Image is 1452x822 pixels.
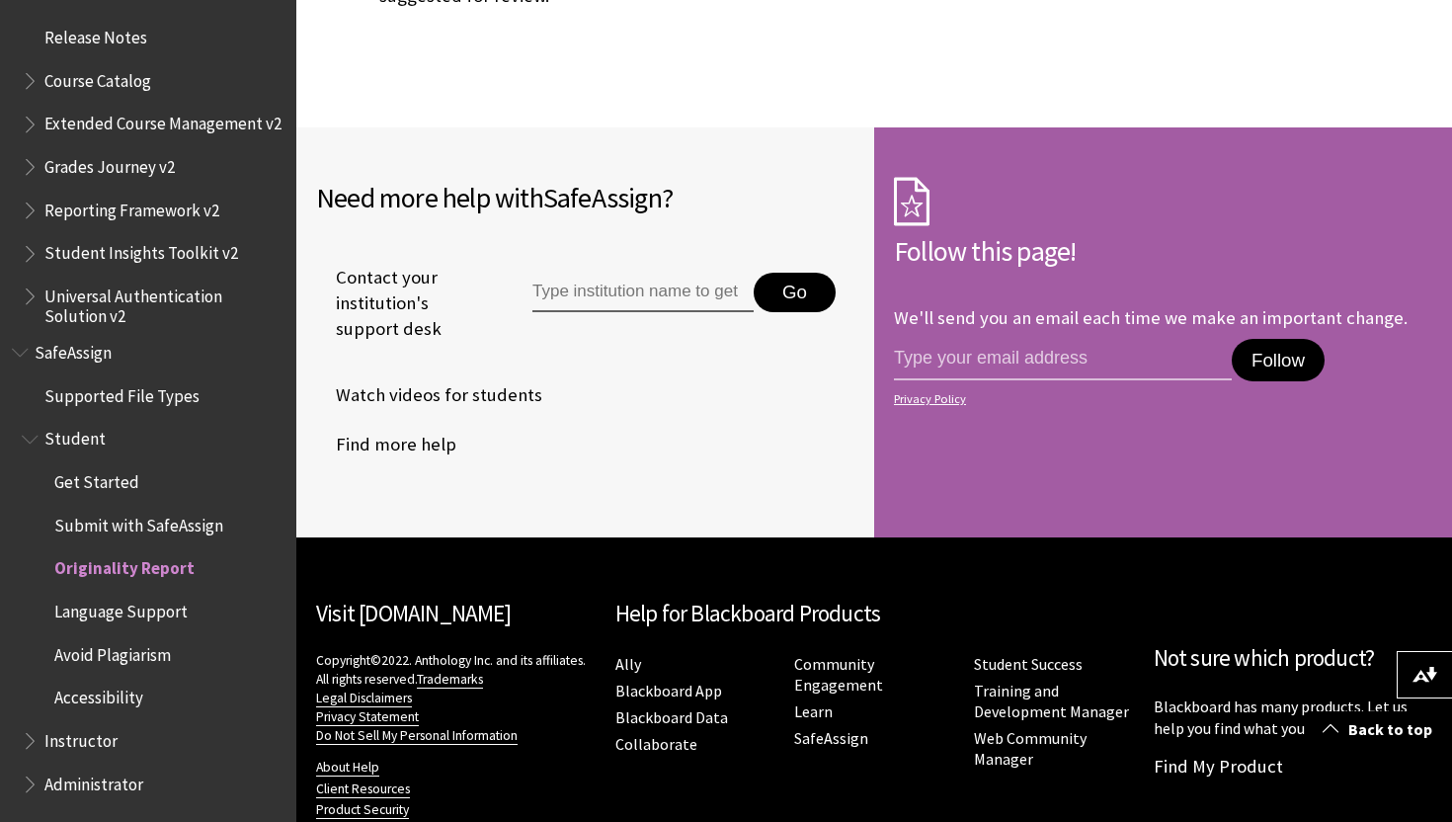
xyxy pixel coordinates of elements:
a: Web Community Manager [974,728,1087,770]
a: Ally [615,654,641,675]
p: We'll send you an email each time we make an important change. [894,306,1408,329]
a: Watch videos for students [316,380,542,410]
a: Blackboard Data [615,707,728,728]
span: SafeAssign [35,336,112,363]
span: Administrator [44,768,143,794]
a: Training and Development Manager [974,681,1129,722]
a: Product Security [316,801,409,819]
a: Visit [DOMAIN_NAME] [316,599,511,627]
a: Blackboard App [615,681,722,701]
span: Student Insights Toolkit v2 [44,237,238,264]
span: Universal Authentication Solution v2 [44,280,282,326]
button: Follow [1232,339,1325,382]
span: SafeAssign [543,180,662,215]
button: Go [754,273,836,312]
img: Subscription Icon [894,177,929,226]
span: Language Support [54,595,188,621]
a: Privacy Policy [894,392,1426,406]
a: Student Success [974,654,1083,675]
a: Do Not Sell My Personal Information [316,727,518,745]
a: About Help [316,759,379,777]
nav: Book outline for Blackboard SafeAssign [12,336,284,800]
span: Extended Course Management v2 [44,108,282,134]
a: Privacy Statement [316,708,419,726]
span: Reporting Framework v2 [44,194,219,220]
span: Submit with SafeAssign [54,509,223,535]
a: Client Resources [316,781,410,798]
span: Course Catalog [44,64,151,91]
span: Release Notes [44,21,147,47]
h2: Follow this page! [894,230,1432,272]
span: Supported File Types [44,379,200,406]
span: Grades Journey v2 [44,150,175,177]
a: Trademarks [417,671,483,689]
span: Avoid Plagiarism [54,638,171,665]
h2: Need more help with ? [316,177,854,218]
span: Originality Report [54,552,195,579]
p: Copyright©2022. Anthology Inc. and its affiliates. All rights reserved. [316,651,596,745]
span: Student [44,423,106,450]
a: SafeAssign [794,728,868,749]
h2: Help for Blackboard Products [615,597,1134,631]
a: Find more help [316,430,456,459]
input: Type institution name to get support [532,273,754,312]
span: Accessibility [54,682,143,708]
span: Instructor [44,724,118,751]
a: Collaborate [615,734,697,755]
a: Back to top [1308,711,1452,748]
p: Blackboard has many products. Let us help you find what you need. [1154,696,1433,740]
input: email address [894,339,1232,380]
span: Contact your institution's support desk [316,265,487,343]
h2: Not sure which product? [1154,641,1433,676]
a: Legal Disclaimers [316,690,412,707]
a: Community Engagement [794,654,883,696]
a: Learn [794,701,833,722]
span: Get Started [54,465,139,492]
a: Find My Product [1154,755,1283,778]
